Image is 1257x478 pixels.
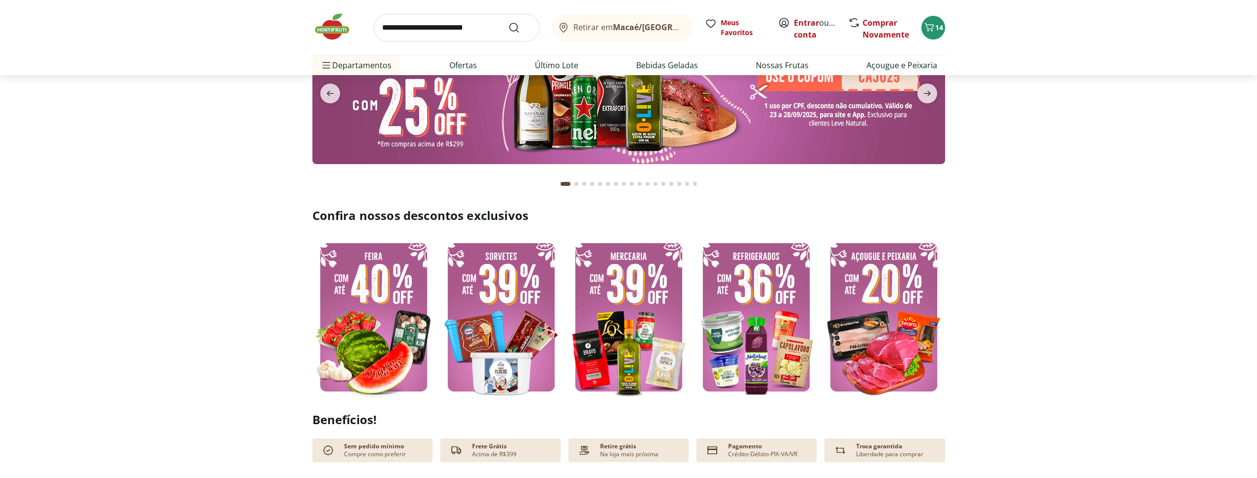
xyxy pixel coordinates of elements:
[675,172,683,196] button: Go to page 15 from fs-carousel
[704,442,720,458] img: card
[683,172,691,196] button: Go to page 16 from fs-carousel
[448,442,464,458] img: truck
[588,172,596,196] button: Go to page 4 from fs-carousel
[572,172,580,196] button: Go to page 2 from fs-carousel
[552,14,693,42] button: Retirar emMacaé/[GEOGRAPHIC_DATA]
[636,59,698,71] a: Bebidas Geladas
[651,172,659,196] button: Go to page 12 from fs-carousel
[344,442,404,450] p: Sem pedido mínimo
[856,442,902,450] p: Troca garantida
[636,172,644,196] button: Go to page 10 from fs-carousel
[935,23,943,32] span: 14
[863,17,909,40] a: Comprar Novamente
[472,450,517,458] p: Acima de R$399
[374,14,540,42] input: search
[567,235,690,399] img: mercearia
[728,442,762,450] p: Pagamento
[535,59,578,71] a: Último Lote
[508,22,532,34] button: Submit Search
[823,235,945,399] img: açougue
[559,172,572,196] button: Current page from fs-carousel
[320,442,336,458] img: check
[312,235,435,399] img: feira
[628,172,636,196] button: Go to page 9 from fs-carousel
[600,450,658,458] p: Na loja mais próxima
[705,18,766,38] a: Meus Favoritos
[910,84,945,103] button: next
[794,17,848,40] a: Criar conta
[312,413,945,427] h2: Benefícios!
[580,172,588,196] button: Go to page 3 from fs-carousel
[573,23,683,32] span: Retirar em
[312,208,945,223] h2: Confira nossos descontos exclusivos
[449,59,477,71] a: Ofertas
[312,84,348,103] button: previous
[856,450,923,458] p: Liberdade para comprar
[613,22,724,33] b: Macaé/[GEOGRAPHIC_DATA]
[728,450,797,458] p: Crédito-Débito-PIX-VA/VR
[867,59,937,71] a: Açougue e Peixaria
[695,235,818,399] img: resfriados
[312,12,362,42] img: Hortifruti
[576,442,592,458] img: payment
[794,17,819,28] a: Entrar
[644,172,651,196] button: Go to page 11 from fs-carousel
[596,172,604,196] button: Go to page 5 from fs-carousel
[320,53,332,77] button: Menu
[312,11,945,164] img: banana
[620,172,628,196] button: Go to page 8 from fs-carousel
[600,442,636,450] p: Retire grátis
[691,172,699,196] button: Go to page 17 from fs-carousel
[794,17,838,41] span: ou
[921,16,945,40] button: Carrinho
[756,59,809,71] a: Nossas Frutas
[472,442,507,450] p: Frete Grátis
[320,53,391,77] span: Departamentos
[721,18,766,38] span: Meus Favoritos
[440,235,563,399] img: sorvete
[667,172,675,196] button: Go to page 14 from fs-carousel
[832,442,848,458] img: Devolução
[659,172,667,196] button: Go to page 13 from fs-carousel
[612,172,620,196] button: Go to page 7 from fs-carousel
[344,450,406,458] p: Compre como preferir
[604,172,612,196] button: Go to page 6 from fs-carousel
